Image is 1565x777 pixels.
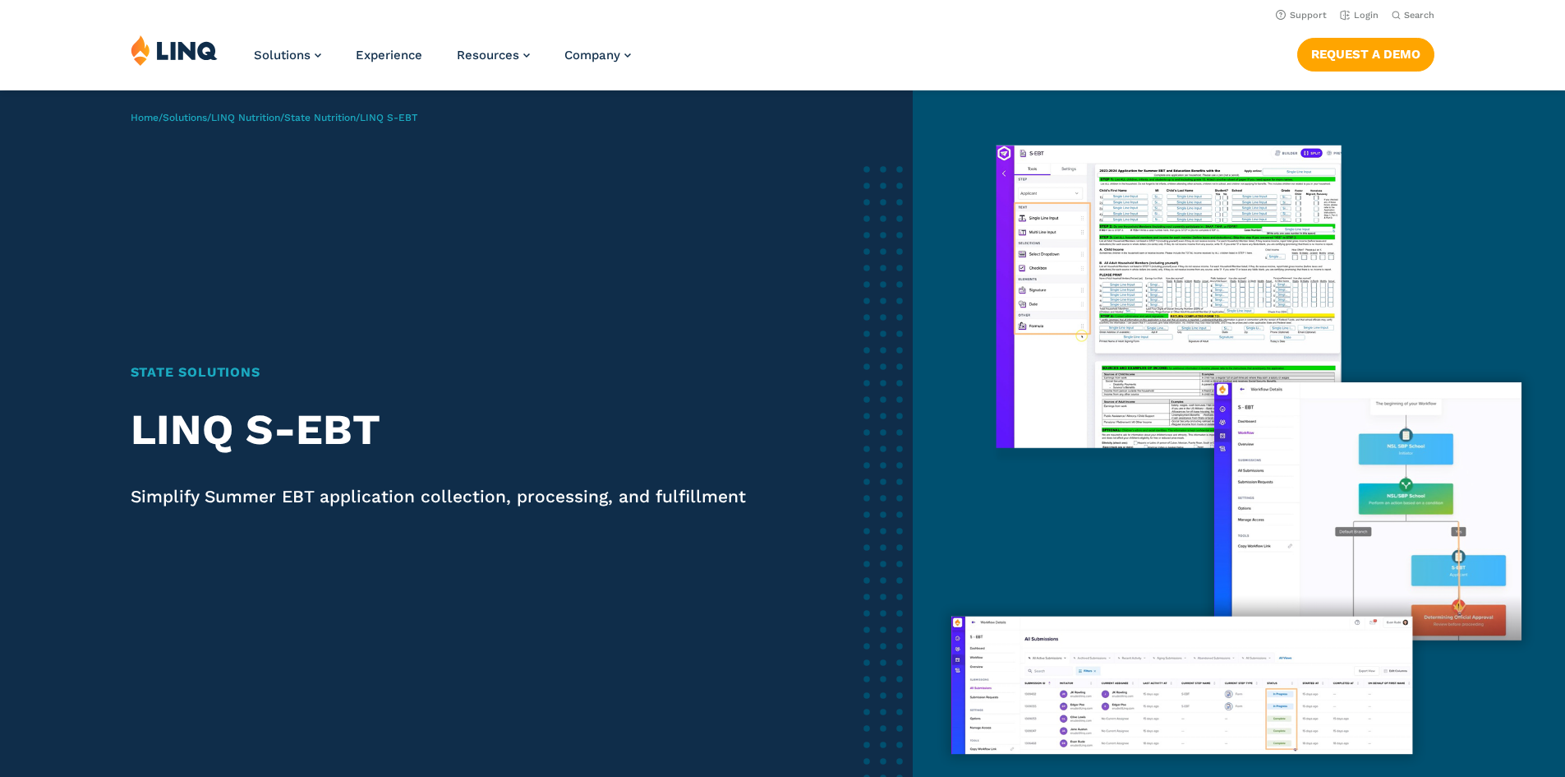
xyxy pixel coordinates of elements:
[1276,10,1327,21] a: Support
[564,48,620,62] span: Company
[457,48,530,62] a: Resources
[1404,10,1434,21] span: Search
[163,112,207,123] a: Solutions
[1340,10,1379,21] a: Login
[131,35,218,66] img: LINQ | K‑12 Software
[360,112,417,123] span: LINQ S-EBT
[131,112,159,123] a: Home
[131,112,417,123] span: / / / /
[254,35,631,89] nav: Primary Navigation
[1297,38,1434,71] a: Request a Demo
[356,48,422,62] a: Experience
[1297,35,1434,71] nav: Button Navigation
[1392,9,1434,21] button: Open Search Bar
[131,405,748,455] h2: LINQ S-EBT
[284,112,356,123] a: State Nutrition
[131,484,748,509] p: Simplify Summer EBT application collection, processing, and fulfillment
[457,48,519,62] span: Resources
[131,363,748,382] h1: State Solutions
[254,48,321,62] a: Solutions
[254,48,311,62] span: Solutions
[564,48,631,62] a: Company
[211,112,280,123] a: LINQ Nutrition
